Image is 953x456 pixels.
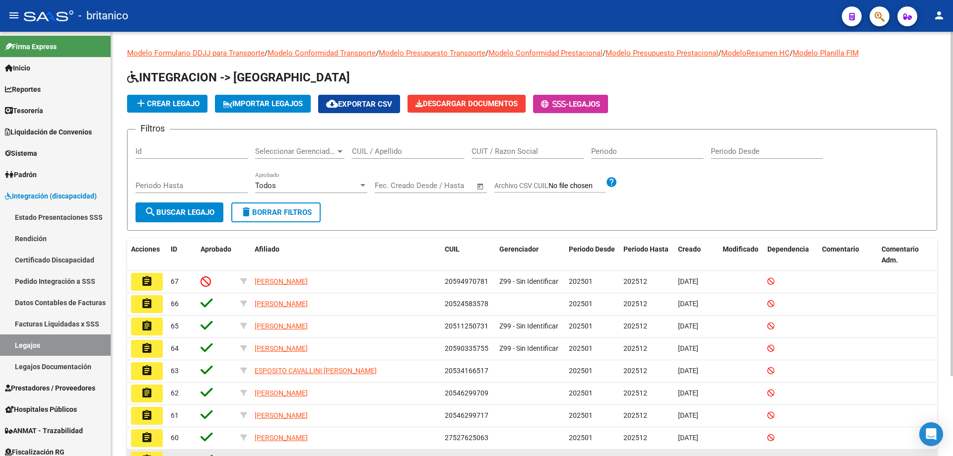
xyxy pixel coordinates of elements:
span: 20546299717 [445,411,488,419]
datatable-header-cell: Afiliado [251,239,441,271]
span: [PERSON_NAME] [255,300,308,308]
span: [DATE] [678,277,698,285]
span: Firma Express [5,41,57,52]
span: ANMAT - Trazabilidad [5,425,83,436]
span: 202512 [623,322,647,330]
a: ModeloResumen HC [721,49,790,58]
span: Archivo CSV CUIL [494,182,548,190]
button: Open calendar [475,181,486,192]
mat-icon: menu [8,9,20,21]
button: -Legajos [533,95,608,113]
mat-icon: assignment [141,365,153,377]
span: [DATE] [678,389,698,397]
span: 202501 [569,300,593,308]
span: [DATE] [678,322,698,330]
span: 202512 [623,434,647,442]
span: [PERSON_NAME] [255,322,308,330]
span: 202501 [569,322,593,330]
datatable-header-cell: Comentario [818,239,878,271]
span: 67 [171,277,179,285]
span: Acciones [131,245,160,253]
span: Inicio [5,63,30,73]
datatable-header-cell: ID [167,239,197,271]
div: Open Intercom Messenger [919,422,943,446]
span: Tesorería [5,105,43,116]
span: Exportar CSV [326,100,392,109]
span: Sistema [5,148,37,159]
span: Liquidación de Convenios [5,127,92,137]
mat-icon: cloud_download [326,98,338,110]
span: 202512 [623,389,647,397]
span: 202501 [569,344,593,352]
span: Z99 - Sin Identificar [499,344,558,352]
mat-icon: delete [240,206,252,218]
span: Seleccionar Gerenciador [255,147,336,156]
span: ID [171,245,177,253]
span: Descargar Documentos [415,99,518,108]
mat-icon: search [144,206,156,218]
span: [DATE] [678,434,698,442]
mat-icon: assignment [141,320,153,332]
span: [DATE] [678,344,698,352]
span: Prestadores / Proveedores [5,383,95,393]
datatable-header-cell: Gerenciador [495,239,565,271]
span: 202512 [623,277,647,285]
button: Descargar Documentos [408,95,526,113]
datatable-header-cell: Creado [674,239,719,271]
span: - britanico [78,5,129,27]
mat-icon: person [933,9,945,21]
span: 20534166517 [445,367,488,375]
button: Buscar Legajo [136,202,223,222]
span: INTEGRACION -> [GEOGRAPHIC_DATA] [127,70,350,84]
mat-icon: assignment [141,342,153,354]
span: [PERSON_NAME] [255,411,308,419]
span: Todos [255,181,276,190]
span: 202501 [569,434,593,442]
span: Periodo Desde [569,245,615,253]
span: 62 [171,389,179,397]
span: [PERSON_NAME] [255,277,308,285]
span: Afiliado [255,245,279,253]
span: Z99 - Sin Identificar [499,277,558,285]
span: 63 [171,367,179,375]
datatable-header-cell: Periodo Desde [565,239,619,271]
input: Fecha fin [424,181,472,190]
span: Integración (discapacidad) [5,191,97,201]
mat-icon: assignment [141,432,153,444]
input: Fecha inicio [375,181,415,190]
span: Crear Legajo [135,99,200,108]
span: 202512 [623,300,647,308]
span: 202512 [623,367,647,375]
span: 64 [171,344,179,352]
mat-icon: assignment [141,275,153,287]
span: 20511250731 [445,322,488,330]
span: Gerenciador [499,245,539,253]
span: 61 [171,411,179,419]
span: Z99 - Sin Identificar [499,322,558,330]
span: 20524583578 [445,300,488,308]
span: Dependencia [767,245,809,253]
span: [DATE] [678,411,698,419]
span: 202512 [623,344,647,352]
span: [PERSON_NAME] [255,389,308,397]
span: Legajos [569,100,600,109]
a: Modelo Conformidad Transporte [268,49,376,58]
datatable-header-cell: Comentario Adm. [878,239,937,271]
span: Aprobado [201,245,231,253]
span: Creado [678,245,701,253]
span: Hospitales Públicos [5,404,77,415]
mat-icon: add [135,97,147,109]
mat-icon: assignment [141,387,153,399]
span: 202501 [569,389,593,397]
span: 66 [171,300,179,308]
mat-icon: assignment [141,298,153,310]
span: ESPOSITO CAVALLINI [PERSON_NAME] [255,367,377,375]
span: Padrón [5,169,37,180]
span: CUIL [445,245,460,253]
span: [PERSON_NAME] [255,434,308,442]
datatable-header-cell: Aprobado [197,239,236,271]
span: Comentario [822,245,859,253]
span: Modificado [723,245,758,253]
span: 27527625063 [445,434,488,442]
datatable-header-cell: Periodo Hasta [619,239,674,271]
